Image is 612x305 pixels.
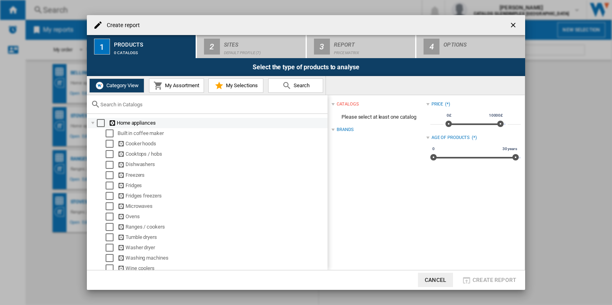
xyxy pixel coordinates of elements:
[114,47,192,55] div: 0 catalogs
[197,35,306,58] button: 2 Sites Default profile (7)
[118,202,326,210] div: Microwaves
[416,35,525,58] button: 4 Options
[118,244,326,252] div: Washer dryer
[106,264,118,272] md-checkbox: Select
[331,109,426,125] span: Please select at least one catalog
[292,82,310,88] span: Search
[106,233,118,241] md-checkbox: Select
[95,81,104,90] img: wiser-icon-white.png
[208,78,263,93] button: My Selections
[97,119,109,127] md-checkbox: Select
[204,39,220,55] div: 2
[106,192,118,200] md-checkbox: Select
[106,171,118,179] md-checkbox: Select
[118,264,326,272] div: Wine coolers
[103,22,140,29] h4: Create report
[459,273,519,287] button: Create report
[106,213,118,221] md-checkbox: Select
[432,135,470,141] div: Age of products
[418,273,453,287] button: Cancel
[104,82,139,88] span: Category View
[118,213,326,221] div: Ovens
[118,192,326,200] div: Fridges freezers
[314,39,330,55] div: 3
[106,244,118,252] md-checkbox: Select
[163,82,199,88] span: My Assortment
[106,202,118,210] md-checkbox: Select
[87,58,525,76] div: Select the type of products to analyse
[224,82,258,88] span: My Selections
[89,78,144,93] button: Category View
[106,182,118,190] md-checkbox: Select
[307,35,416,58] button: 3 Report Price Matrix
[100,102,324,108] input: Search in Catalogs
[509,21,519,31] ng-md-icon: getI18NText('BUTTONS.CLOSE_DIALOG')
[224,47,302,55] div: Default profile (7)
[445,112,453,119] span: 0£
[432,101,443,108] div: Price
[109,119,326,127] div: Home appliances
[443,38,522,47] div: Options
[106,223,118,231] md-checkbox: Select
[106,129,118,137] md-checkbox: Select
[106,254,118,262] md-checkbox: Select
[473,277,516,283] span: Create report
[118,233,326,241] div: Tumble dryers
[501,146,518,152] span: 30 years
[87,35,196,58] button: 1 Products 0 catalogs
[94,39,110,55] div: 1
[118,182,326,190] div: Fridges
[118,140,326,148] div: Cooker hoods
[106,140,118,148] md-checkbox: Select
[106,150,118,158] md-checkbox: Select
[118,254,326,262] div: Washing machines
[224,38,302,47] div: Sites
[334,47,412,55] div: Price Matrix
[114,38,192,47] div: Products
[106,160,118,168] md-checkbox: Select
[337,127,353,133] div: Brands
[506,17,522,33] button: getI18NText('BUTTONS.CLOSE_DIALOG')
[149,78,204,93] button: My Assortment
[268,78,323,93] button: Search
[337,101,359,108] div: catalogs
[431,146,436,152] span: 0
[334,38,412,47] div: Report
[118,171,326,179] div: Freezers
[118,223,326,231] div: Ranges / cookers
[424,39,439,55] div: 4
[488,112,504,119] span: 10000£
[118,160,326,168] div: Dishwashers
[118,150,326,158] div: Cooktops / hobs
[118,129,326,137] div: Built in coffee maker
